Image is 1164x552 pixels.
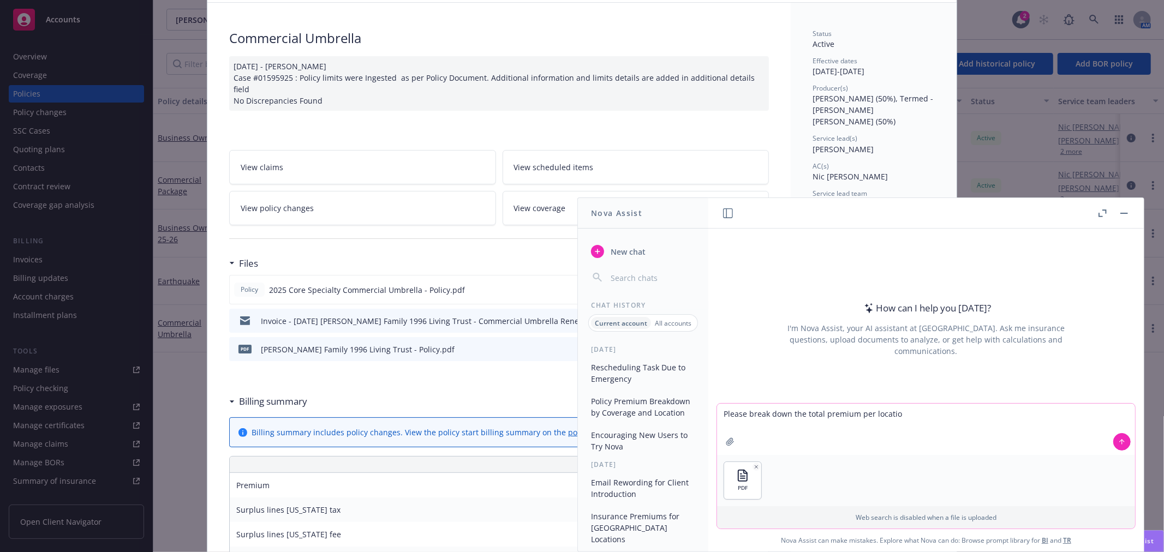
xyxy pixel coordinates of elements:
span: Producer(s) [813,83,848,93]
div: Billing summary includes policy changes. View the policy start billing summary on the . [252,427,631,438]
span: Nic [PERSON_NAME] [813,171,888,182]
button: New chat [587,242,700,261]
span: Surplus lines [US_STATE] tax [236,505,341,515]
h3: Files [239,256,258,271]
p: Current account [595,319,647,328]
div: How can I help you [DATE]? [861,301,992,315]
a: View scheduled items [503,150,769,184]
button: PDF [724,462,761,499]
span: Policy [238,285,260,295]
span: Active [813,39,834,49]
div: Invoice - [DATE] [PERSON_NAME] Family 1996 Living Trust - Commercial Umbrella Renewal Premium - N... [261,315,707,327]
span: [PERSON_NAME] [813,144,874,154]
span: View claims [241,161,283,173]
p: All accounts [655,319,691,328]
button: Email Rewording for Client Introduction [587,473,700,503]
span: Effective dates [813,56,857,65]
span: View scheduled items [514,161,594,173]
div: Chat History [578,301,708,310]
div: [DATE] - [DATE] [813,56,935,77]
a: View claims [229,150,496,184]
div: Files [229,256,258,271]
div: I'm Nova Assist, your AI assistant at [GEOGRAPHIC_DATA]. Ask me insurance questions, upload docum... [773,322,1079,357]
div: [PERSON_NAME] Family 1996 Living Trust - Policy.pdf [261,344,455,355]
span: Service lead team [813,189,867,198]
span: AC(s) [813,161,829,171]
input: Search chats [608,270,695,285]
span: Status [813,29,832,38]
span: New chat [608,246,646,257]
span: View policy changes [241,202,314,214]
h3: Billing summary [239,394,307,409]
a: View policy changes [229,191,496,225]
span: Service lead(s) [813,134,857,143]
h1: Nova Assist [591,207,642,219]
div: Billing summary [229,394,307,409]
button: Rescheduling Task Due to Emergency [587,358,700,388]
span: 2025 Core Specialty Commercial Umbrella - Policy.pdf [269,284,465,296]
a: policy start page [568,427,629,437]
button: Policy Premium Breakdown by Coverage and Location [587,392,700,422]
span: View coverage [514,202,566,214]
div: Commercial Umbrella [229,29,769,47]
div: [DATE] - [PERSON_NAME] Case #01595925 : Policy limits were Ingested as per Policy Document. Addit... [229,56,769,111]
a: View coverage [503,191,769,225]
a: BI [1042,536,1048,545]
p: Web search is disabled when a file is uploaded [724,513,1129,522]
button: Insurance Premiums for [GEOGRAPHIC_DATA] Locations [587,507,700,548]
span: pdf [238,345,252,353]
span: Premium [236,480,270,490]
span: Surplus lines [US_STATE] fee [236,529,341,539]
div: [DATE] [578,345,708,354]
span: Nova Assist can make mistakes. Explore what Nova can do: Browse prompt library for and [713,529,1139,551]
button: Encouraging New Users to Try Nova [587,426,700,455]
span: [PERSON_NAME] (50%), Termed - [PERSON_NAME] [PERSON_NAME] (50%) [813,93,935,127]
textarea: Please break down the total premium per locatio [717,404,1135,455]
span: PDF [738,484,748,491]
a: TR [1063,536,1071,545]
div: [DATE] [578,460,708,469]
